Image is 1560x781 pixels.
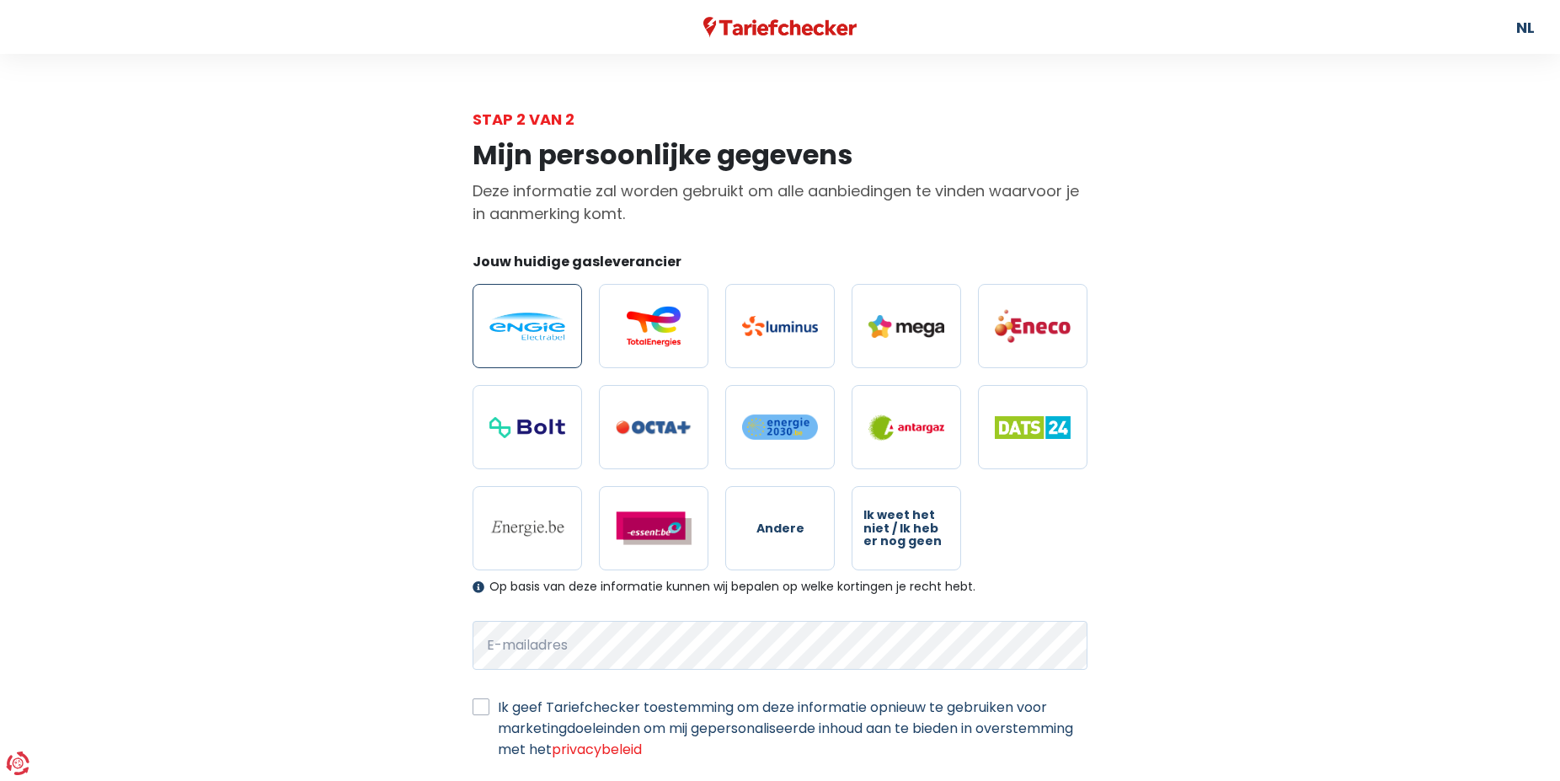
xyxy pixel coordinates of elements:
div: Stap 2 van 2 [473,108,1087,131]
img: Essent [616,511,692,545]
label: Ik geef Tariefchecker toestemming om deze informatie opnieuw te gebruiken voor marketingdoeleinde... [498,697,1087,760]
img: Antargaz [868,415,944,441]
img: Dats 24 [995,416,1071,439]
img: Eneco [995,308,1071,344]
h1: Mijn persoonlijke gegevens [473,139,1087,171]
img: Bolt [489,417,565,438]
div: Op basis van deze informatie kunnen wij bepalen op welke kortingen je recht hebt. [473,580,1087,594]
img: Octa+ [616,420,692,435]
legend: Jouw huidige gasleverancier [473,252,1087,278]
img: Energie.be [489,519,565,538]
img: Total Energies / Lampiris [616,306,692,346]
p: Deze informatie zal worden gebruikt om alle aanbiedingen te vinden waarvoor je in aanmerking komt. [473,179,1087,225]
span: Ik weet het niet / Ik heb er nog geen [863,509,949,548]
img: Luminus [742,316,818,336]
img: Energie2030 [742,414,818,441]
span: Andere [756,522,804,535]
img: Mega [868,315,944,338]
img: Tariefchecker logo [703,17,857,38]
a: privacybeleid [552,740,642,759]
img: Engie / Electrabel [489,313,565,340]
